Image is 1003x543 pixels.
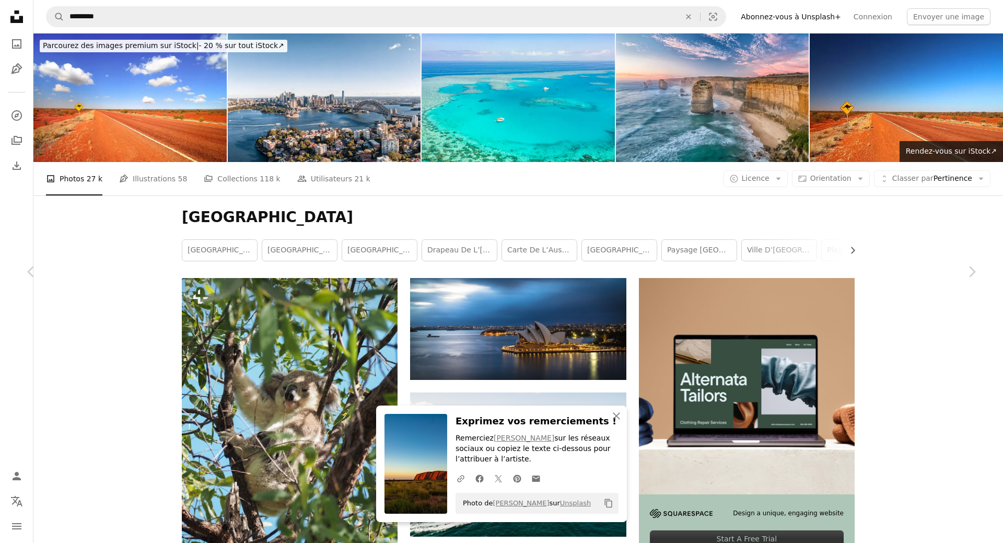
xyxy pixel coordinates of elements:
a: Un koala est assis dans un arbre et regarde la caméra [182,408,398,418]
h3: Exprimez vos remerciements ! [456,414,619,429]
button: Envoyer une image [907,8,990,25]
button: Rechercher sur Unsplash [46,7,64,27]
span: - 20 % sur tout iStock ↗ [43,41,284,50]
img: Vue aérienne par drone de la ligne d’horizon de Sydney avec le pont du port et la banlieue de Kir... [228,33,421,162]
a: Ville d’[GEOGRAPHIC_DATA] [742,240,817,261]
img: Opéra de Sydney, Australie [410,278,626,380]
a: Collections 118 k [204,162,280,195]
span: Photo de sur [458,495,591,512]
a: Utilisateurs 21 k [297,162,370,195]
button: Menu [6,516,27,537]
a: [PERSON_NAME] [494,434,554,442]
a: Illustrations 58 [119,162,187,195]
span: Rendez-vous sur iStock ↗ [906,147,997,155]
a: Drapeau de l’[GEOGRAPHIC_DATA] [422,240,497,261]
button: Licence [724,170,788,187]
a: [GEOGRAPHIC_DATA] [262,240,337,261]
a: Partagez-leFacebook [470,468,489,489]
img: file-1705255347840-230a6ab5bca9image [650,509,713,518]
a: Historique de téléchargement [6,155,27,176]
img: Australian panneau sur l'autoroute [810,33,1003,162]
a: Suivant [940,222,1003,322]
a: Partagez-leTwitter [489,468,508,489]
span: Parcourez des images premium sur iStock | [43,41,199,50]
img: L’Outback australien, signe kangourou, Australie [33,33,227,162]
a: Abonnez-vous à Unsplash+ [734,8,847,25]
p: Remerciez sur les réseaux sociaux ou copiez le texte ci-dessous pour l’attribuer à l’artiste. [456,433,619,465]
a: [PERSON_NAME] [493,499,549,507]
a: Unsplash [560,499,591,507]
span: 21 k [354,173,370,184]
a: Connexion [847,8,899,25]
form: Rechercher des visuels sur tout le site [46,6,726,27]
a: Partagez-lePinterest [508,468,527,489]
h1: [GEOGRAPHIC_DATA] [182,208,855,227]
img: file-1707885205802-88dd96a21c72image [639,278,855,494]
span: Licence [742,174,769,182]
button: Recherche de visuels [701,7,726,27]
a: Opéra de Sydney, Australie [410,324,626,333]
button: Classer parPertinence [874,170,990,187]
a: Rendez-vous sur iStock↗ [900,141,1003,162]
button: Effacer [677,7,700,27]
a: Carte de l’Australie [502,240,577,261]
a: Partager par mail [527,468,545,489]
a: Parcourez des images premium sur iStock|- 20 % sur tout iStock↗ [33,33,294,59]
span: 58 [178,173,188,184]
span: 118 k [260,173,280,184]
img: Les douze apôtres, Great Ocean Road, Victoria, Australie [616,33,809,162]
a: [GEOGRAPHIC_DATA] [582,240,657,261]
a: Connexion / S’inscrire [6,466,27,487]
button: Orientation [792,170,870,187]
button: faire défiler la liste vers la droite [843,240,855,261]
a: Collections [6,130,27,151]
a: [GEOGRAPHIC_DATA] [342,240,417,261]
a: Plage d’[GEOGRAPHIC_DATA] [822,240,896,261]
img: Vue aérienne de bateaux amarrés dans le parc marin de la grande barrière de corail, Queensland, A... [422,33,615,162]
img: Sydney, Opéra pendant la journée [410,392,626,536]
a: [GEOGRAPHIC_DATA] [182,240,257,261]
button: Copier dans le presse-papier [600,494,617,512]
span: Orientation [810,174,852,182]
button: Langue [6,491,27,512]
span: Classer par [892,174,934,182]
span: Design a unique, engaging website [733,509,844,518]
a: Illustrations [6,59,27,79]
a: Photos [6,33,27,54]
a: Explorer [6,105,27,126]
span: Pertinence [892,174,972,184]
a: Paysage [GEOGRAPHIC_DATA] [662,240,737,261]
